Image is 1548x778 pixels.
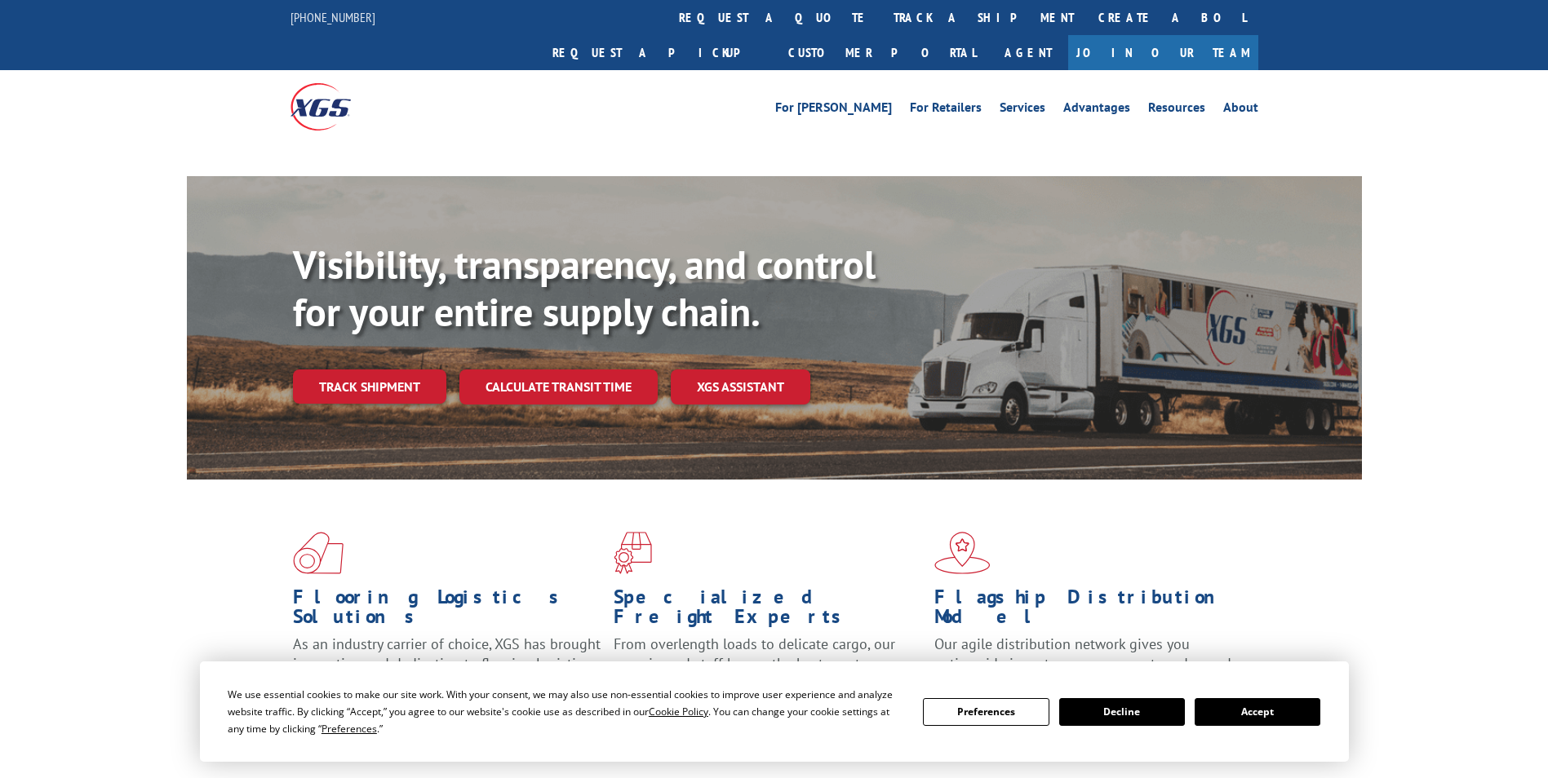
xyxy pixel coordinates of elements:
a: Join Our Team [1068,35,1258,70]
span: Cookie Policy [649,705,708,718]
a: Agent [988,35,1068,70]
a: Track shipment [293,369,446,404]
a: Advantages [1063,101,1130,119]
a: Resources [1148,101,1205,119]
img: xgs-icon-flagship-distribution-model-red [934,532,991,574]
img: xgs-icon-focused-on-flooring-red [614,532,652,574]
div: Cookie Consent Prompt [200,661,1349,762]
span: Our agile distribution network gives you nationwide inventory management on demand. [934,634,1235,673]
a: Calculate transit time [459,369,658,404]
a: Services [1000,101,1045,119]
button: Accept [1195,698,1320,726]
h1: Specialized Freight Experts [614,587,922,634]
a: [PHONE_NUMBER] [291,9,375,25]
a: For Retailers [910,101,982,119]
b: Visibility, transparency, and control for your entire supply chain. [293,239,876,337]
a: XGS ASSISTANT [671,369,810,404]
h1: Flooring Logistics Solutions [293,587,601,634]
a: For [PERSON_NAME] [775,101,892,119]
a: About [1223,101,1258,119]
span: As an industry carrier of choice, XGS has brought innovation and dedication to flooring logistics... [293,634,601,692]
img: xgs-icon-total-supply-chain-intelligence-red [293,532,344,574]
button: Preferences [923,698,1049,726]
button: Decline [1059,698,1185,726]
div: We use essential cookies to make our site work. With your consent, we may also use non-essential ... [228,686,903,737]
a: Customer Portal [776,35,988,70]
span: Preferences [322,722,377,736]
a: Request a pickup [540,35,776,70]
h1: Flagship Distribution Model [934,587,1243,634]
p: From overlength loads to delicate cargo, our experienced staff knows the best way to move your fr... [614,634,922,707]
